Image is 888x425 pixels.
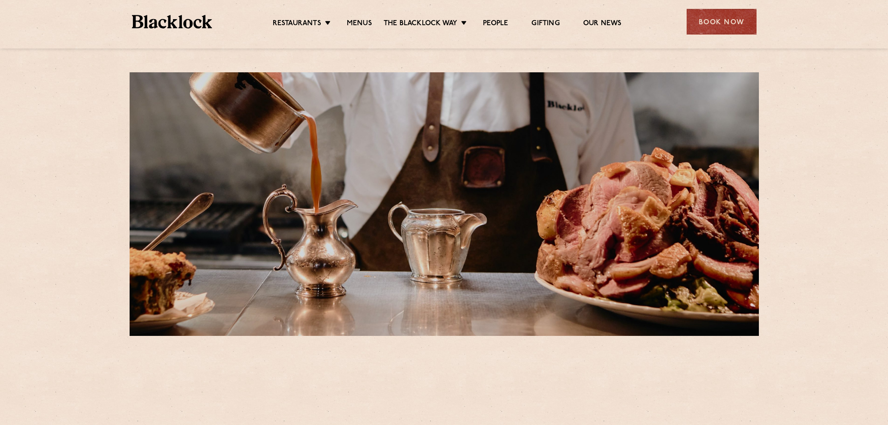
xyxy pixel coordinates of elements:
div: Book Now [687,9,757,35]
img: BL_Textured_Logo-footer-cropped.svg [132,15,213,28]
a: Gifting [531,19,559,29]
a: Our News [583,19,622,29]
a: Restaurants [273,19,321,29]
a: The Blacklock Way [384,19,457,29]
a: Menus [347,19,372,29]
a: People [483,19,508,29]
